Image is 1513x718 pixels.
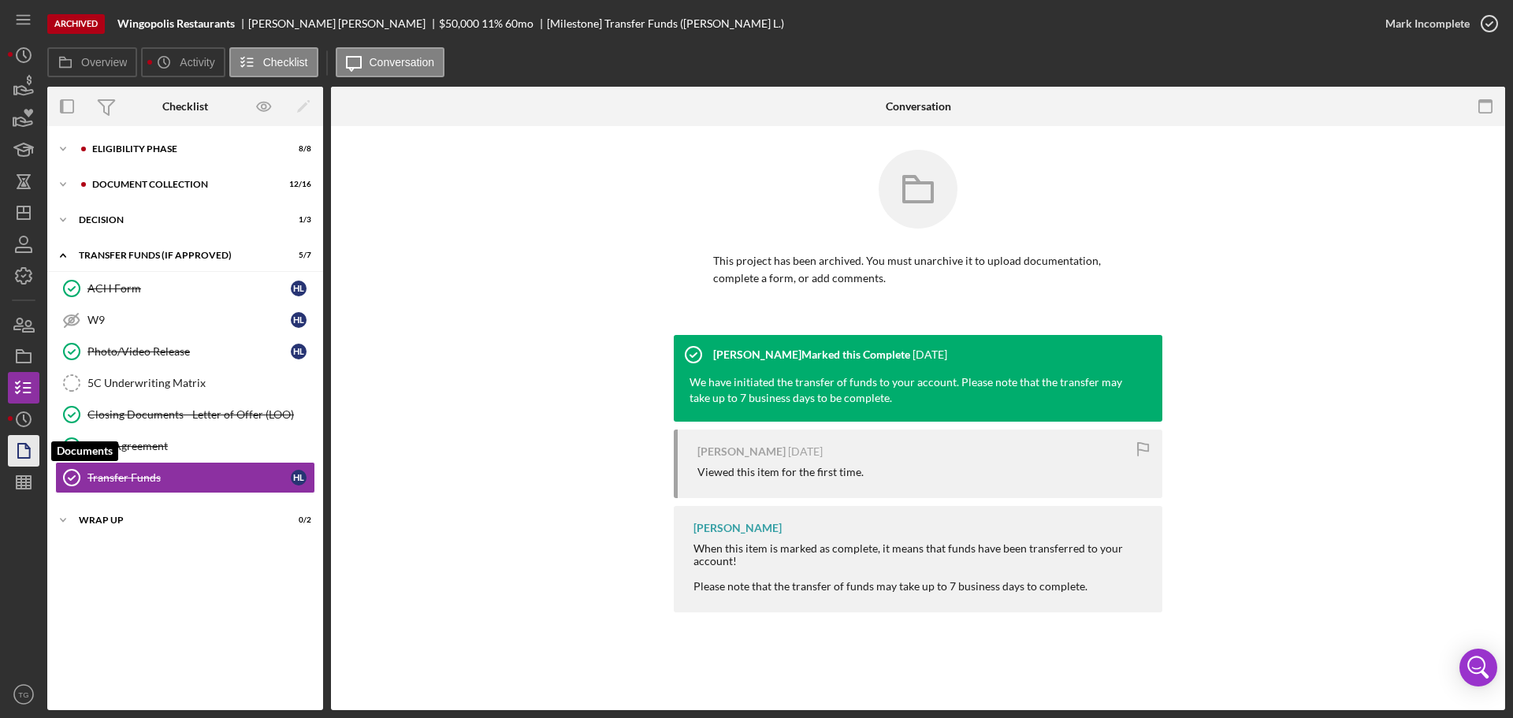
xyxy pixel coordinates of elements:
[291,470,307,485] div: H L
[505,17,533,30] div: 60 mo
[55,367,315,399] a: 5C Underwriting Matrix
[913,348,947,361] time: 2024-09-05 16:04
[79,515,272,525] div: Wrap Up
[1370,8,1505,39] button: Mark Incomplete
[55,462,315,493] a: Transfer FundsHL
[55,304,315,336] a: W9HL
[55,336,315,367] a: Photo/Video ReleaseHL
[92,144,272,154] div: Eligibility Phase
[8,679,39,710] button: TG
[1459,649,1497,686] div: Open Intercom Messenger
[79,215,272,225] div: Decision
[1385,8,1470,39] div: Mark Incomplete
[788,445,823,458] time: 2024-08-21 15:17
[55,430,315,462] a: Loan Agreement
[291,312,307,328] div: H L
[697,466,864,478] div: Viewed this item for the first time.
[55,273,315,304] a: ACH FormHL
[87,377,314,389] div: 5C Underwriting Matrix
[141,47,225,77] button: Activity
[291,281,307,296] div: H L
[697,445,786,458] div: [PERSON_NAME]
[291,344,307,359] div: H L
[283,515,311,525] div: 0 / 2
[229,47,318,77] button: Checklist
[162,100,208,113] div: Checklist
[283,251,311,260] div: 5 / 7
[81,56,127,69] label: Overview
[55,399,315,430] a: Closing Documents - Letter of Offer (LOO)
[886,100,951,113] div: Conversation
[713,348,910,361] div: [PERSON_NAME] Marked this Complete
[87,440,314,452] div: Loan Agreement
[693,522,782,534] div: [PERSON_NAME]
[79,251,272,260] div: Transfer Funds (If Approved)
[47,14,105,34] div: Archived
[117,17,235,30] b: Wingopolis Restaurants
[336,47,445,77] button: Conversation
[713,252,1123,288] p: This project has been archived. You must unarchive it to upload documentation, complete a form, o...
[87,471,291,484] div: Transfer Funds
[87,314,291,326] div: W9
[87,282,291,295] div: ACH Form
[87,408,314,421] div: Closing Documents - Letter of Offer (LOO)
[481,17,503,30] div: 11 %
[263,56,308,69] label: Checklist
[283,180,311,189] div: 12 / 16
[547,17,784,30] div: [Milestone] Transfer Funds ([PERSON_NAME] L.)
[47,47,137,77] button: Overview
[674,374,1147,422] div: We have initiated the transfer of funds to your account. Please note that the transfer may take u...
[92,180,272,189] div: Document Collection
[439,17,479,30] div: $50,000
[693,542,1147,593] div: When this item is marked as complete, it means that funds have been transferred to your account! ...
[87,345,291,358] div: Photo/Video Release
[18,690,28,699] text: TG
[283,215,311,225] div: 1 / 3
[370,56,435,69] label: Conversation
[283,144,311,154] div: 8 / 8
[248,17,439,30] div: [PERSON_NAME] [PERSON_NAME]
[180,56,214,69] label: Activity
